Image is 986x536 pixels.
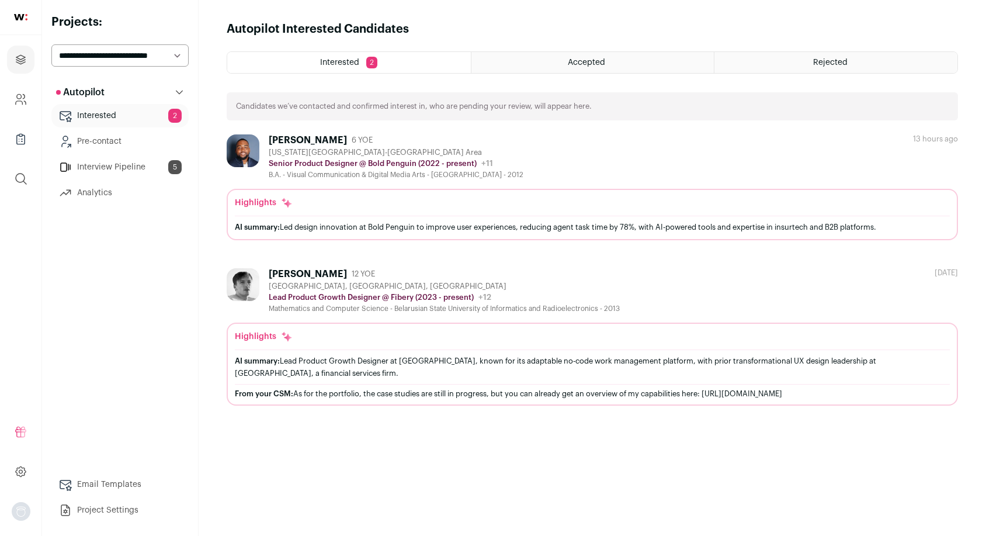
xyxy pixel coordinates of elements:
span: Interested [320,58,359,67]
h2: Projects: [51,14,189,30]
button: Autopilot [51,81,189,104]
img: nopic.png [12,502,30,521]
p: Senior Product Designer @ Bold Penguin (2022 - present) [269,159,477,168]
span: Rejected [813,58,848,67]
a: Company and ATS Settings [7,85,34,113]
img: 7e1d6d34762d4e692bdee028414b02afb3904b4fe67d03b1a15b3ad86e4d3d5b.jpg [227,268,259,301]
div: Highlights [235,331,293,343]
div: 13 hours ago [913,134,958,144]
a: [PERSON_NAME] 12 YOE [GEOGRAPHIC_DATA], [GEOGRAPHIC_DATA], [GEOGRAPHIC_DATA] Lead Product Growth ... [227,268,958,406]
div: Lead Product Growth Designer at [GEOGRAPHIC_DATA], known for its adaptable no-code work managemen... [235,355,950,379]
a: Rejected [714,52,957,73]
p: Lead Product Growth Designer @ Fibery (2023 - present) [269,293,474,302]
span: From your CSM: [235,390,293,397]
a: Company Lists [7,125,34,153]
a: Projects [7,46,34,74]
a: Email Templates [51,473,189,496]
a: Pre-contact [51,130,189,153]
span: 12 YOE [352,269,375,279]
a: Interview Pipeline5 [51,155,189,179]
img: fdde0c383e9eb43a0313430409331f61ab982d8f0f58c4cb8a701ceafb95c68e [227,134,259,167]
div: Mathematics and Computer Science - Belarusian State University of Informatics and Radioelectronic... [269,304,620,313]
a: Project Settings [51,499,189,522]
h1: Autopilot Interested Candidates [227,21,409,37]
div: [PERSON_NAME] [269,134,347,146]
p: Candidates we’ve contacted and confirmed interest in, who are pending your review, will appear here. [236,102,592,111]
span: +11 [481,160,493,168]
span: AI summary: [235,357,280,365]
div: [DATE] [935,268,958,278]
a: Interested2 [51,104,189,127]
span: 2 [168,109,182,123]
div: [GEOGRAPHIC_DATA], [GEOGRAPHIC_DATA], [GEOGRAPHIC_DATA] [269,282,620,291]
div: Led design innovation at Bold Penguin to improve user experiences, reducing agent task time by 78... [235,221,950,233]
div: [US_STATE][GEOGRAPHIC_DATA]-[GEOGRAPHIC_DATA] Area [269,148,523,157]
button: Open dropdown [12,502,30,521]
span: Accepted [568,58,605,67]
a: Analytics [51,181,189,205]
span: 5 [168,160,182,174]
span: AI summary: [235,223,280,231]
div: B.A. - Visual Communication & Digital Media Arts - [GEOGRAPHIC_DATA] - 2012 [269,170,523,179]
p: Autopilot [56,85,105,99]
a: [PERSON_NAME] 6 YOE [US_STATE][GEOGRAPHIC_DATA]-[GEOGRAPHIC_DATA] Area Senior Product Designer @ ... [227,134,958,240]
div: [PERSON_NAME] [269,268,347,280]
a: Accepted [471,52,714,73]
div: Highlights [235,197,293,209]
span: 6 YOE [352,136,373,145]
span: +12 [478,293,491,302]
img: wellfound-shorthand-0d5821cbd27db2630d0214b213865d53afaa358527fdda9d0ea32b1df1b89c2c.svg [14,14,27,20]
div: As for the portfolio, the case studies are still in progress, but you can already get an overview... [235,389,950,399]
span: 2 [366,57,377,68]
